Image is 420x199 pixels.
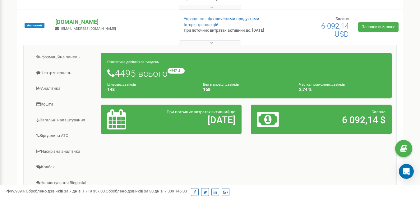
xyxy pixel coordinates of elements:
[321,22,349,38] span: 6 092,14 USD
[28,66,101,81] a: Центр звернень
[372,110,385,114] span: Баланс
[107,68,385,79] h1: 4495 всього
[164,189,187,193] u: 7 339 146,00
[335,16,349,21] span: Баланс
[184,16,259,21] a: Управління підключеними продуктами
[55,18,173,26] p: [DOMAIN_NAME]
[6,189,25,193] span: 99,989%
[28,175,101,196] a: Налаштування Ringostat Smart Phone
[167,110,235,114] span: При поточних витратах активний до
[107,60,159,64] small: Статистика дзвінків за тиждень
[184,28,270,34] p: При поточних витратах активний до: [DATE]
[168,68,185,74] small: +947
[28,160,101,175] a: Колбек
[26,189,105,193] span: Оброблено дзвінків за 7 днів :
[28,144,101,159] a: Наскрізна аналітика
[299,83,345,87] small: Частка пропущених дзвінків
[28,128,101,143] a: Віртуальна АТС
[107,87,194,92] h4: 148
[358,22,399,32] a: Поповнити баланс
[299,87,385,92] h4: 3,74 %
[203,87,289,92] h4: 168
[303,115,385,125] h2: 6 092,14 $
[28,113,101,128] a: Загальні налаштування
[28,81,101,96] a: Аналiтика
[399,164,414,179] div: Open Intercom Messenger
[203,83,239,87] small: Без відповіді дзвінків
[25,23,44,28] span: Активний
[153,115,235,125] h2: [DATE]
[82,189,105,193] u: 1 719 357,00
[28,97,101,112] a: Кошти
[107,83,136,87] small: Цільових дзвінків
[184,22,219,27] a: Історія транзакцій
[28,50,101,65] a: Інформаційна панель
[106,189,187,193] span: Оброблено дзвінків за 30 днів :
[61,27,116,31] span: [EMAIL_ADDRESS][DOMAIN_NAME]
